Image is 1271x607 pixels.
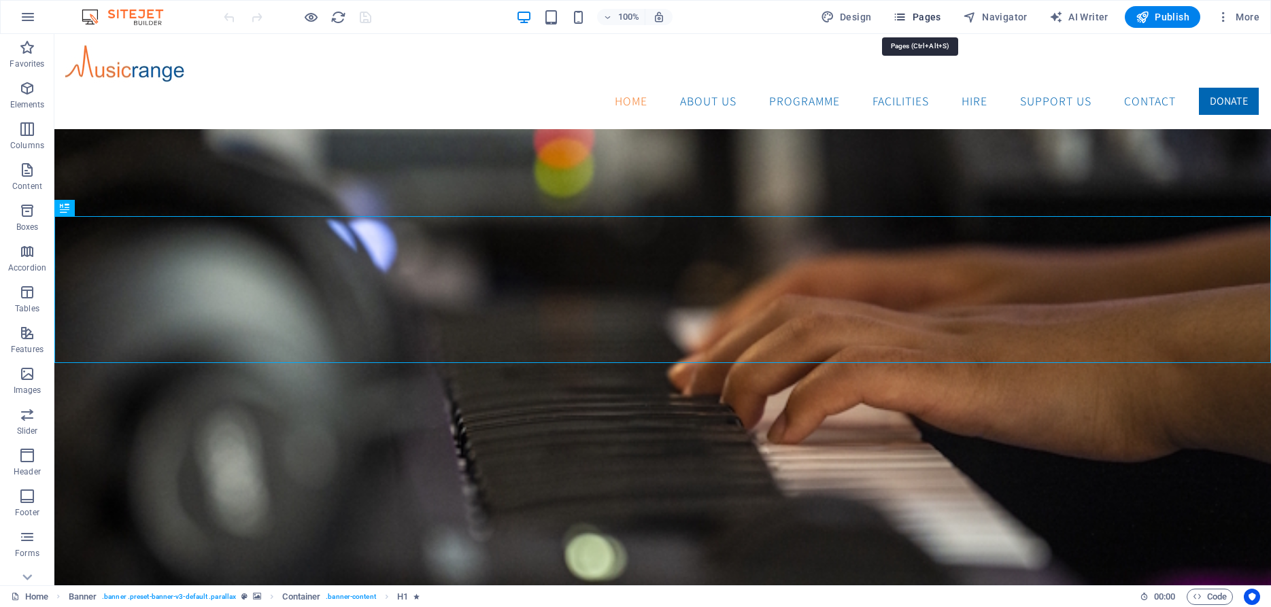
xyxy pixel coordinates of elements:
[69,589,420,605] nav: breadcrumb
[1211,6,1265,28] button: More
[653,11,665,23] i: On resize automatically adjust zoom level to fit chosen device.
[102,589,236,605] span: . banner .preset-banner-v3-default .parallax
[887,6,946,28] button: Pages
[12,181,42,192] p: Content
[815,6,877,28] button: Design
[10,99,45,110] p: Elements
[963,10,1028,24] span: Navigator
[958,6,1033,28] button: Navigator
[14,385,41,396] p: Images
[15,507,39,518] p: Footer
[617,9,639,25] h6: 100%
[331,10,346,25] i: Reload page
[1125,6,1200,28] button: Publish
[10,58,44,69] p: Favorites
[330,9,346,25] button: reload
[282,589,320,605] span: Click to select. Double-click to edit
[413,593,420,600] i: Element contains an animation
[11,589,48,605] a: Click to cancel selection. Double-click to open Pages
[253,593,261,600] i: This element contains a background
[815,6,877,28] div: Design (Ctrl+Alt+Y)
[241,593,248,600] i: This element is a customizable preset
[14,466,41,477] p: Header
[397,589,408,605] span: Click to select. Double-click to edit
[326,589,375,605] span: . banner-content
[10,140,44,151] p: Columns
[893,10,940,24] span: Pages
[1049,10,1108,24] span: AI Writer
[11,344,44,355] p: Features
[15,548,39,559] p: Forms
[1217,10,1259,24] span: More
[69,589,97,605] span: Click to select. Double-click to edit
[1187,589,1233,605] button: Code
[303,9,319,25] button: Click here to leave preview mode and continue editing
[8,262,46,273] p: Accordion
[78,9,180,25] img: Editor Logo
[1164,591,1166,602] span: :
[1154,589,1175,605] span: 00 00
[1044,6,1114,28] button: AI Writer
[821,10,872,24] span: Design
[17,426,38,436] p: Slider
[15,303,39,314] p: Tables
[16,222,39,232] p: Boxes
[597,9,645,25] button: 100%
[1244,589,1260,605] button: Usercentrics
[1136,10,1189,24] span: Publish
[1140,589,1176,605] h6: Session time
[1193,589,1227,605] span: Code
